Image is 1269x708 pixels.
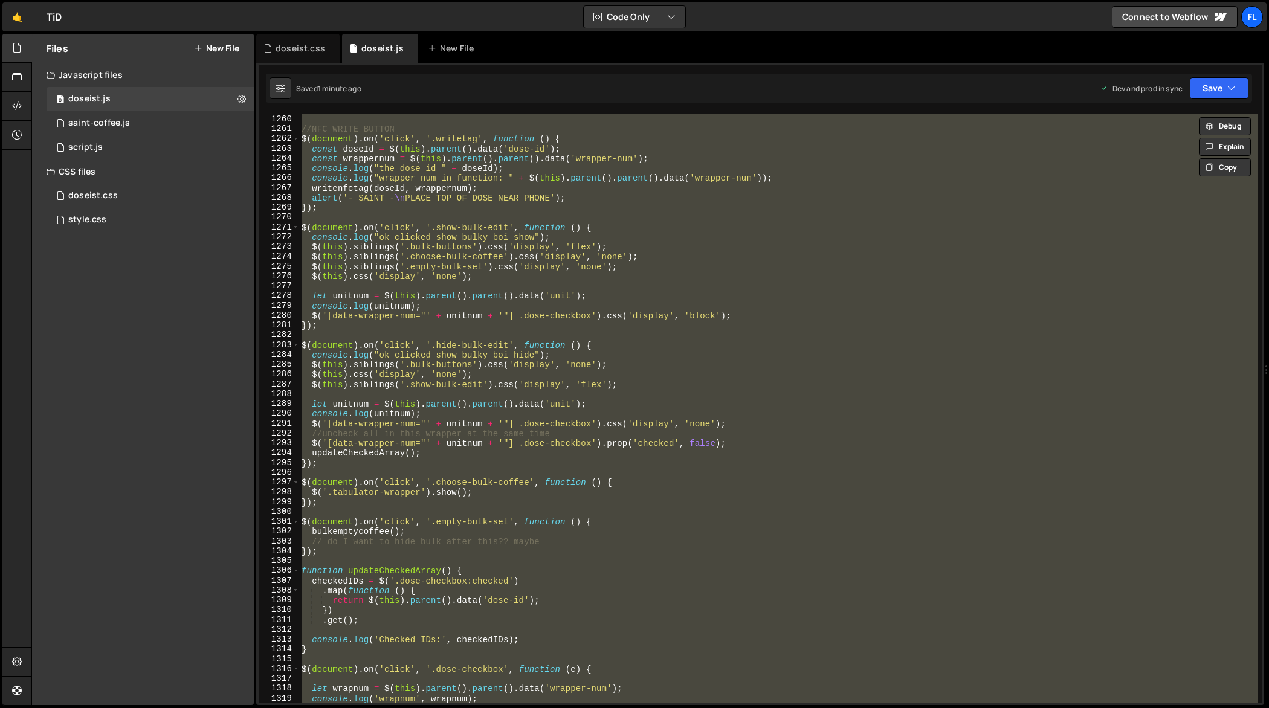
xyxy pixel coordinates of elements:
div: 1319 [259,694,300,703]
div: 1272 [259,232,300,242]
div: 1308 [259,585,300,595]
div: 1302 [259,526,300,536]
div: style.css [68,214,106,225]
div: 1267 [259,183,300,193]
div: 1275 [259,262,300,271]
div: 1294 [259,448,300,457]
div: 1283 [259,340,300,350]
div: 1260 [259,114,300,124]
button: Debug [1199,117,1251,135]
div: 1306 [259,565,300,575]
div: 1301 [259,517,300,526]
a: Fl [1241,6,1263,28]
a: 🤙 [2,2,32,31]
div: Saved [296,83,361,94]
div: 1285 [259,359,300,369]
div: 1286 [259,369,300,379]
div: 4604/37981.js [47,87,254,111]
div: 1270 [259,212,300,222]
div: 1266 [259,173,300,182]
button: Save [1190,77,1248,99]
div: 1271 [259,222,300,232]
div: doseist.js [361,42,404,54]
div: 1261 [259,124,300,134]
div: 1316 [259,664,300,674]
div: 1287 [259,379,300,389]
div: 1314 [259,644,300,654]
div: 4604/24567.js [47,135,254,159]
div: doseist.css [68,190,118,201]
div: 1277 [259,281,300,291]
div: 1291 [259,419,300,428]
a: Connect to Webflow [1112,6,1238,28]
div: 1265 [259,163,300,173]
div: 1315 [259,654,300,664]
div: 1296 [259,468,300,477]
div: New File [428,42,479,54]
div: 1303 [259,536,300,546]
div: Javascript files [32,63,254,87]
div: TiD [47,10,62,24]
div: Dev and prod in sync [1100,83,1183,94]
button: Code Only [584,6,685,28]
div: 1273 [259,242,300,251]
div: 1304 [259,546,300,556]
button: Copy [1199,158,1251,176]
div: 1305 [259,556,300,565]
span: 0 [57,95,64,105]
h2: Files [47,42,68,55]
div: CSS files [32,159,254,184]
div: 1307 [259,576,300,585]
div: 1262 [259,134,300,143]
button: New File [194,43,239,53]
div: 1297 [259,477,300,487]
div: 4604/25434.css [47,208,254,232]
div: 1281 [259,320,300,330]
div: 1312 [259,625,300,634]
div: 1299 [259,497,300,507]
div: 1280 [259,311,300,320]
div: 1274 [259,251,300,261]
div: doseist.css [276,42,325,54]
div: doseist.js [68,94,111,105]
div: 1284 [259,350,300,359]
div: script.js [68,142,103,153]
div: 4604/27020.js [47,111,254,135]
div: 1310 [259,605,300,614]
div: 4604/42100.css [47,184,254,208]
div: 1311 [259,615,300,625]
div: 1278 [259,291,300,300]
div: 1289 [259,399,300,408]
div: saint-coffee.js [68,118,130,129]
div: 1279 [259,301,300,311]
div: 1282 [259,330,300,340]
div: 1295 [259,458,300,468]
div: 1309 [259,595,300,605]
div: 1288 [259,389,300,399]
div: 1263 [259,144,300,153]
div: 1318 [259,683,300,693]
div: 1300 [259,507,300,517]
div: 1268 [259,193,300,202]
button: Explain [1199,138,1251,156]
div: 1292 [259,428,300,438]
div: 1290 [259,408,300,418]
div: 1317 [259,674,300,683]
div: 1264 [259,153,300,163]
div: 1269 [259,202,300,212]
div: 1298 [259,487,300,497]
div: 1 minute ago [318,83,361,94]
div: 1313 [259,634,300,644]
div: 1293 [259,438,300,448]
div: 1276 [259,271,300,281]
